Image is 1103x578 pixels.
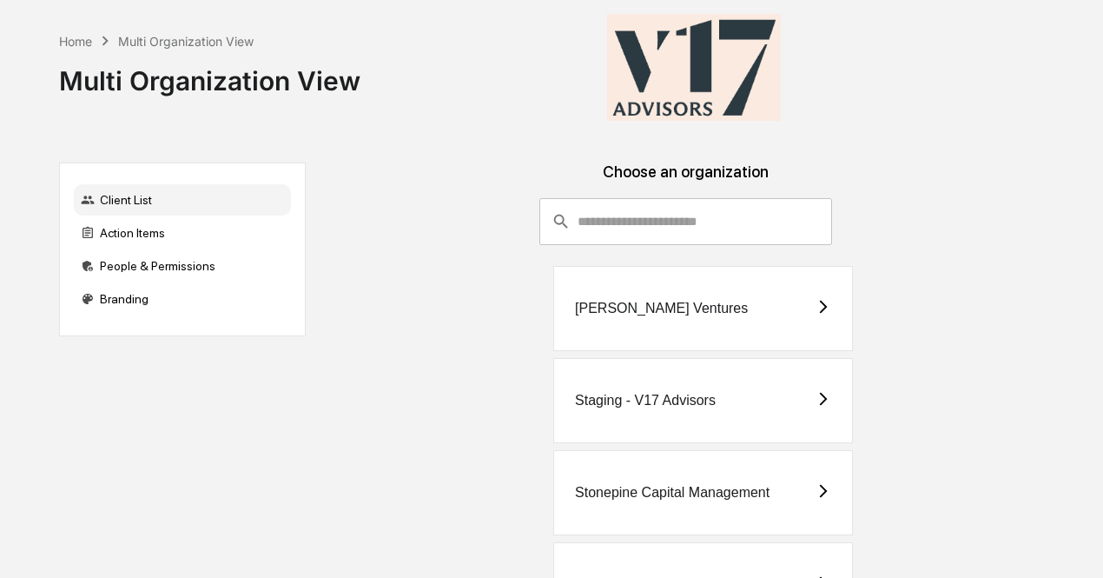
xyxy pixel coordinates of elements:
div: [PERSON_NAME] Ventures [575,301,748,316]
div: Stonepine Capital Management [575,485,769,501]
div: Multi Organization View [59,51,360,96]
div: Multi Organization View [118,34,254,49]
div: Staging - V17 Advisors [575,393,716,409]
img: V17 Advisors [607,14,781,121]
div: Choose an organization [320,163,1052,198]
div: Branding [74,283,291,315]
div: Home [59,34,92,49]
div: Action Items [74,217,291,249]
div: consultant-dashboard__filter-organizations-search-bar [539,198,832,245]
div: Client List [74,184,291,216]
iframe: Open customer support [1047,521,1094,568]
div: People & Permissions [74,250,291,282]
